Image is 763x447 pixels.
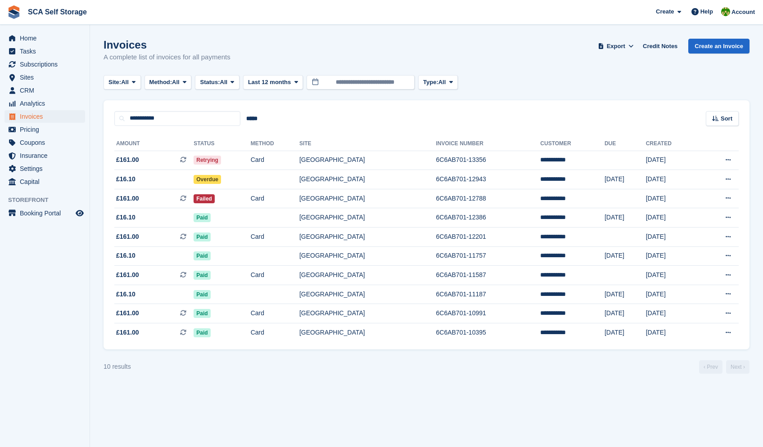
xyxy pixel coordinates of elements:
[299,228,436,247] td: [GEOGRAPHIC_DATA]
[436,137,540,151] th: Invoice Number
[20,207,74,219] span: Booking Portal
[596,39,636,54] button: Export
[24,4,90,19] a: SCA Self Storage
[646,228,700,247] td: [DATE]
[299,285,436,304] td: [GEOGRAPHIC_DATA]
[436,285,540,304] td: 6C6AB701-11187
[299,266,436,285] td: [GEOGRAPHIC_DATA]
[656,7,674,16] span: Create
[116,232,139,241] span: £161.00
[299,151,436,170] td: [GEOGRAPHIC_DATA]
[436,228,540,247] td: 6C6AB701-12201
[194,232,210,241] span: Paid
[540,137,605,151] th: Customer
[116,213,135,222] span: £16.10
[646,208,700,228] td: [DATE]
[200,78,220,87] span: Status:
[5,136,85,149] a: menu
[605,137,646,151] th: Due
[194,175,221,184] span: Overdue
[299,246,436,266] td: [GEOGRAPHIC_DATA]
[423,78,438,87] span: Type:
[438,78,446,87] span: All
[5,175,85,188] a: menu
[251,228,299,247] td: Card
[646,151,700,170] td: [DATE]
[20,175,74,188] span: Capital
[646,323,700,342] td: [DATE]
[194,137,250,151] th: Status
[605,304,646,323] td: [DATE]
[418,75,458,90] button: Type: All
[251,266,299,285] td: Card
[20,110,74,123] span: Invoices
[436,323,540,342] td: 6C6AB701-10395
[646,266,700,285] td: [DATE]
[436,246,540,266] td: 6C6AB701-11757
[116,251,135,260] span: £16.10
[116,155,139,165] span: £161.00
[116,290,135,299] span: £16.10
[194,290,210,299] span: Paid
[121,78,129,87] span: All
[116,194,139,203] span: £161.00
[299,304,436,323] td: [GEOGRAPHIC_DATA]
[74,208,85,219] a: Preview store
[194,156,221,165] span: Retrying
[104,52,230,63] p: A complete list of invoices for all payments
[5,58,85,71] a: menu
[5,71,85,84] a: menu
[436,208,540,228] td: 6C6AB701-12386
[20,123,74,136] span: Pricing
[251,137,299,151] th: Method
[104,362,131,371] div: 10 results
[436,170,540,189] td: 6C6AB701-12943
[5,149,85,162] a: menu
[20,45,74,58] span: Tasks
[116,308,139,318] span: £161.00
[116,328,139,337] span: £161.00
[194,309,210,318] span: Paid
[104,39,230,51] h1: Invoices
[299,189,436,208] td: [GEOGRAPHIC_DATA]
[20,71,74,84] span: Sites
[299,170,436,189] td: [GEOGRAPHIC_DATA]
[646,304,700,323] td: [DATE]
[436,151,540,170] td: 6C6AB701-13356
[436,266,540,285] td: 6C6AB701-11587
[5,84,85,97] a: menu
[248,78,291,87] span: Last 12 months
[144,75,192,90] button: Method: All
[108,78,121,87] span: Site:
[639,39,681,54] a: Credit Notes
[5,207,85,219] a: menu
[699,360,722,374] a: Previous
[251,323,299,342] td: Card
[5,32,85,45] a: menu
[697,360,751,374] nav: Page
[194,271,210,280] span: Paid
[251,304,299,323] td: Card
[688,39,749,54] a: Create an Invoice
[20,162,74,175] span: Settings
[5,162,85,175] a: menu
[5,97,85,110] a: menu
[194,194,215,203] span: Failed
[195,75,239,90] button: Status: All
[20,136,74,149] span: Coupons
[605,170,646,189] td: [DATE]
[299,208,436,228] td: [GEOGRAPHIC_DATA]
[5,110,85,123] a: menu
[243,75,303,90] button: Last 12 months
[172,78,180,87] span: All
[116,270,139,280] span: £161.00
[194,213,210,222] span: Paid
[646,137,700,151] th: Created
[149,78,172,87] span: Method:
[299,323,436,342] td: [GEOGRAPHIC_DATA]
[731,8,755,17] span: Account
[726,360,749,374] a: Next
[5,45,85,58] a: menu
[114,137,194,151] th: Amount
[220,78,228,87] span: All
